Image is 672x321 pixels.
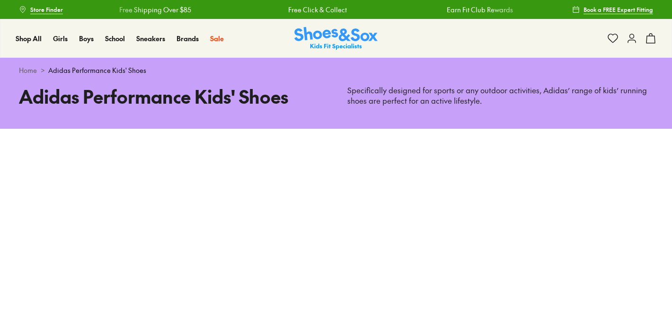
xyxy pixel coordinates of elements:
[30,5,63,14] span: Store Finder
[105,34,125,43] span: School
[48,65,146,75] span: Adidas Performance Kids' Shoes
[210,34,224,44] a: Sale
[447,5,513,15] a: Earn Fit Club Rewards
[177,34,199,44] a: Brands
[572,1,653,18] a: Book a FREE Expert Fitting
[53,34,68,43] span: Girls
[136,34,165,44] a: Sneakers
[177,34,199,43] span: Brands
[584,5,653,14] span: Book a FREE Expert Fitting
[53,34,68,44] a: Girls
[294,27,378,50] img: SNS_Logo_Responsive.svg
[294,27,378,50] a: Shoes & Sox
[79,34,94,43] span: Boys
[136,34,165,43] span: Sneakers
[16,34,42,43] span: Shop All
[288,5,347,15] a: Free Click & Collect
[210,34,224,43] span: Sale
[16,34,42,44] a: Shop All
[79,34,94,44] a: Boys
[119,5,191,15] a: Free Shipping Over $85
[19,83,325,110] h1: Adidas Performance Kids' Shoes
[19,65,37,75] a: Home
[347,85,653,106] p: Specifically designed for sports or any outdoor activities, Adidas’ range of kids’ running shoes ...
[105,34,125,44] a: School
[19,1,63,18] a: Store Finder
[19,65,653,75] div: >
